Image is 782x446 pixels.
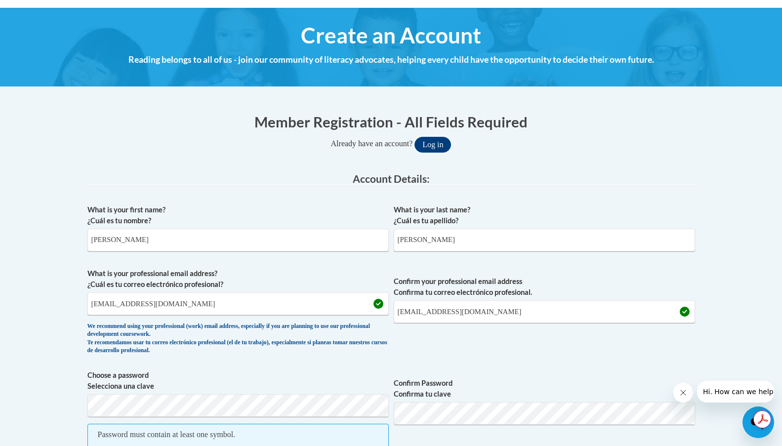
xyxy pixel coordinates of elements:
[87,370,389,392] label: Choose a password Selecciona una clave
[414,137,451,153] button: Log in
[87,229,389,251] input: Metadata input
[87,112,695,132] h1: Member Registration - All Fields Required
[87,292,389,315] input: Metadata input
[87,268,389,290] label: What is your professional email address? ¿Cuál es tu correo electrónico profesional?
[6,7,80,15] span: Hi. How can we help?
[87,323,389,355] div: We recommend using your professional (work) email address, especially if you are planning to use ...
[394,378,695,400] label: Confirm Password Confirma tu clave
[742,406,774,438] iframe: Button to launch messaging window
[87,204,389,226] label: What is your first name? ¿Cuál es tu nombre?
[353,172,430,185] span: Account Details:
[98,429,236,440] div: Password must contain at least one symbol.
[394,300,695,323] input: Required
[394,204,695,226] label: What is your last name? ¿Cuál es tu apellido?
[301,22,481,48] span: Create an Account
[87,53,695,66] h4: Reading belongs to all of us - join our community of literacy advocates, helping every child have...
[331,139,413,148] span: Already have an account?
[394,276,695,298] label: Confirm your professional email address Confirma tu correo electrónico profesional.
[394,229,695,251] input: Metadata input
[697,381,774,403] iframe: Message from company
[673,383,693,403] iframe: Close message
